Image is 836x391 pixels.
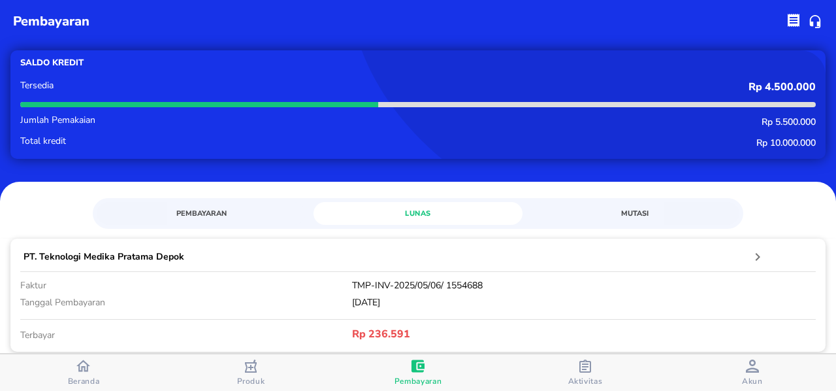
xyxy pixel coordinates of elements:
button: Aktivitas [502,354,669,391]
p: TMP-INV-2025/05/06/ 1554688 [352,279,816,292]
span: Mutasi [538,207,731,220]
span: Akun [742,376,763,386]
a: Pembayaran [97,202,306,225]
a: Lunas [313,202,522,225]
p: PT. Teknologi Medika Pratama Depok [24,250,750,263]
p: terbayar [20,328,352,342]
p: pembayaran [13,12,89,31]
p: Rp 236.591 [352,326,816,342]
a: Mutasi [530,202,739,225]
p: Saldo kredit [20,57,418,69]
button: Pembayaran [334,354,502,391]
span: Beranda [68,376,100,386]
p: Jumlah Pemakaian [20,116,352,125]
p: faktur [20,279,352,292]
span: Lunas [321,207,515,220]
button: Produk [167,354,334,391]
p: Rp 10.000.000 [352,137,816,149]
p: [DATE] [352,296,816,309]
span: Pembayaran [394,376,442,386]
button: Akun [669,354,836,391]
div: simple tabs [93,198,743,225]
span: Produk [237,376,265,386]
p: Rp 4.500.000 [352,81,816,93]
p: Tersedia [20,81,352,90]
p: Rp 5.500.000 [352,116,816,128]
p: Total kredit [20,137,352,146]
span: Pembayaran [104,207,298,220]
p: Tanggal Pembayaran [20,296,352,309]
span: Aktivitas [568,376,603,386]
